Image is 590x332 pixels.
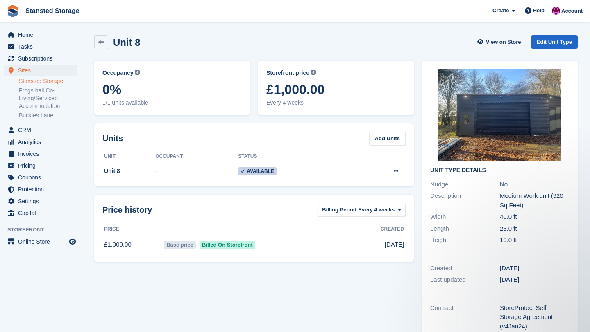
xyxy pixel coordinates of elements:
a: menu [4,195,77,207]
a: menu [4,136,77,148]
span: 1/1 units available [102,99,242,107]
a: Frogs hall Co-Living/Serviced Accommodation [19,87,77,110]
a: Stansted Storage [22,4,83,18]
div: [DATE] [500,275,570,285]
span: Capital [18,207,67,219]
a: menu [4,148,77,159]
span: Home [18,29,67,40]
a: menu [4,41,77,52]
span: Subscriptions [18,53,67,64]
span: Price history [102,204,152,216]
a: Stansted Storage [19,77,77,85]
div: Height [430,236,500,245]
img: unit-9-900-pix.jpg [438,69,561,161]
a: Edit Unit Type [531,35,578,49]
div: Nudge [430,180,500,189]
div: 23.0 ft [500,224,570,233]
h2: Unit 8 [113,37,141,48]
a: Add Units [369,132,406,145]
img: Jonathan Crick [552,7,560,15]
span: Available [238,167,277,175]
h2: Unit Type details [430,167,570,174]
img: icon-info-grey-7440780725fd019a000dd9b08b2336e03edf1995a4989e88bcd33f0948082b44.svg [135,70,140,75]
span: Invoices [18,148,67,159]
span: Base price [164,241,196,249]
span: Billing Period: [322,206,358,214]
td: £1,000.00 [102,236,162,253]
a: menu [4,124,77,136]
td: - [155,163,238,180]
span: Settings [18,195,67,207]
div: Created [430,264,500,273]
a: menu [4,160,77,171]
a: menu [4,53,77,64]
div: No [500,180,570,189]
a: Preview store [68,237,77,247]
div: Description [430,191,500,210]
span: 0% [102,82,242,97]
img: icon-info-grey-7440780725fd019a000dd9b08b2336e03edf1995a4989e88bcd33f0948082b44.svg [311,70,316,75]
th: Occupant [155,150,238,163]
th: Price [102,223,162,236]
a: menu [4,29,77,40]
span: Sites [18,65,67,76]
span: Account [561,7,583,15]
span: Storefront price [266,69,309,77]
a: View on Store [477,35,524,49]
div: Length [430,224,500,233]
span: Analytics [18,136,67,148]
th: Unit [102,150,155,163]
img: stora-icon-8386f47178a22dfd0bd8f6a31ec36ba5ce8667c1dd55bd0f319d3a0aa187defe.svg [7,5,19,17]
span: Tasks [18,41,67,52]
div: Medium Work unit (920 Sq Feet) [500,191,570,210]
span: Created [381,225,404,233]
span: CRM [18,124,67,136]
a: Buckles Lane [19,112,77,119]
a: menu [4,207,77,219]
span: Storefront [7,226,82,234]
span: Every 4 weeks [266,99,406,107]
span: Help [533,7,545,15]
div: Unit 8 [102,167,155,175]
a: menu [4,236,77,247]
span: View on Store [486,38,521,46]
span: Coupons [18,172,67,183]
div: 10.0 ft [500,236,570,245]
div: Contract [430,303,500,331]
span: Pricing [18,160,67,171]
button: Billing Period: Every 4 weeks [318,203,406,216]
span: [DATE] [385,240,404,249]
div: Last updated [430,275,500,285]
h2: Units [102,132,123,144]
span: Occupancy [102,69,133,77]
div: Width [430,212,500,222]
th: Status [238,150,354,163]
a: menu [4,65,77,76]
a: menu [4,172,77,183]
span: Protection [18,184,67,195]
div: [DATE] [500,264,570,273]
span: Billed On Storefront [200,241,256,249]
a: menu [4,184,77,195]
span: £1,000.00 [266,82,406,97]
span: Online Store [18,236,67,247]
div: StoreProtect Self Storage Agreement (v4Jan24) [500,303,570,331]
span: Every 4 weeks [358,206,395,214]
span: Create [492,7,509,15]
div: 40.0 ft [500,212,570,222]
